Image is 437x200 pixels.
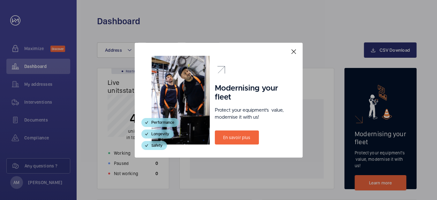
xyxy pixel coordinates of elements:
h1: Modernising your fleet [215,84,286,102]
p: Protect your equipment's value, modernise it with us! [215,107,286,121]
a: En savoir plus [215,130,259,144]
div: Performance [141,118,179,127]
div: Longevity [141,130,174,138]
div: Safety [141,141,167,150]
